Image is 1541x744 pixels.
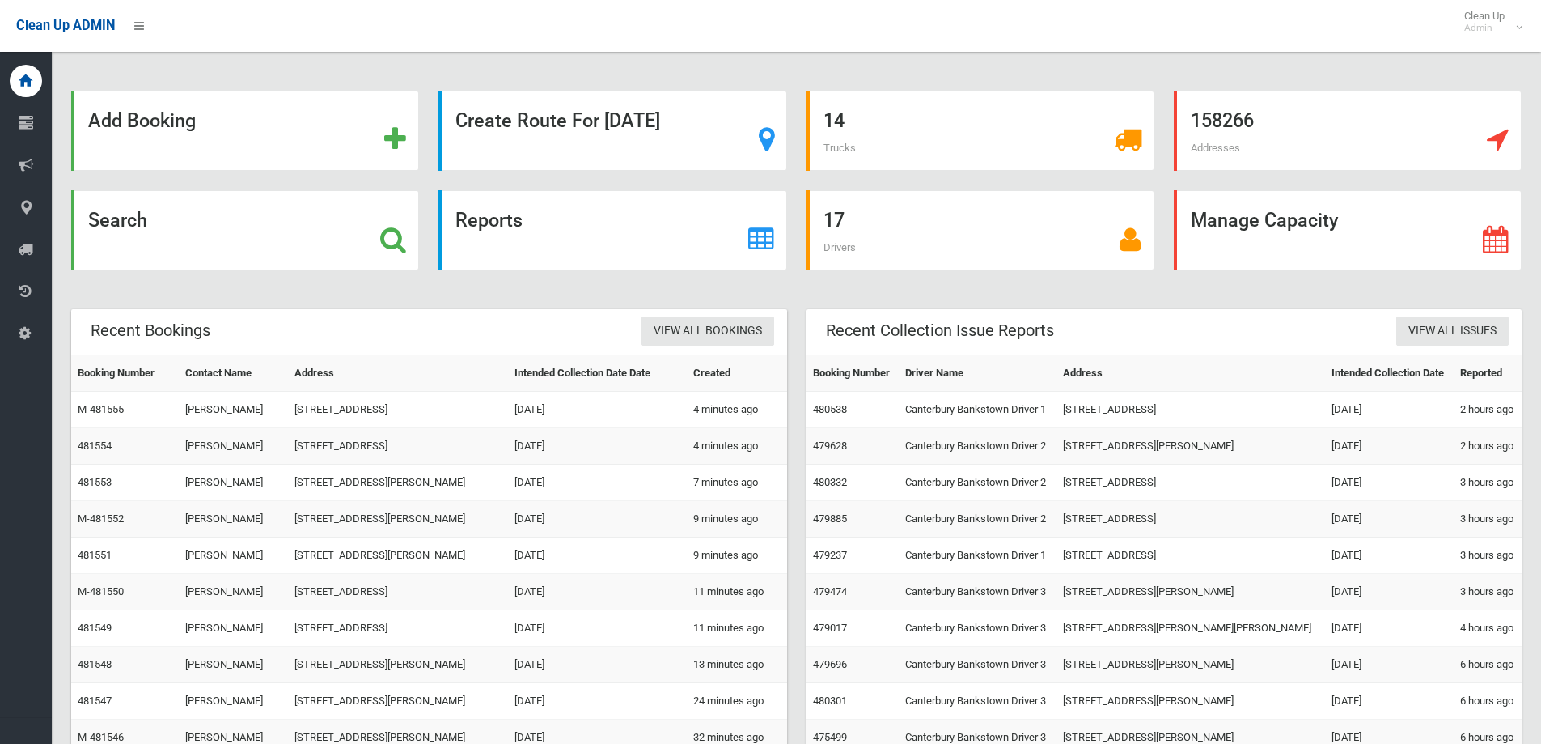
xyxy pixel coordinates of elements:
[78,403,124,415] a: M-481555
[78,622,112,634] a: 481549
[899,465,1056,501] td: Canterbury Bankstown Driver 2
[16,18,115,33] span: Clean Up ADMIN
[1454,610,1522,647] td: 4 hours ago
[508,501,687,538] td: [DATE]
[438,91,786,171] a: Create Route For [DATE]
[288,574,508,610] td: [STREET_ADDRESS]
[1325,574,1454,610] td: [DATE]
[813,622,847,634] a: 479017
[78,585,124,597] a: M-481550
[687,538,787,574] td: 9 minutes ago
[899,538,1056,574] td: Canterbury Bankstown Driver 1
[288,610,508,647] td: [STREET_ADDRESS]
[508,428,687,465] td: [DATE]
[1191,109,1254,132] strong: 158266
[687,501,787,538] td: 9 minutes ago
[1056,392,1325,428] td: [STREET_ADDRESS]
[1464,22,1505,34] small: Admin
[813,440,847,452] a: 479628
[813,695,847,707] a: 480301
[687,610,787,647] td: 11 minutes ago
[1056,683,1325,720] td: [STREET_ADDRESS][PERSON_NAME]
[508,683,687,720] td: [DATE]
[899,428,1056,465] td: Canterbury Bankstown Driver 2
[179,355,287,392] th: Contact Name
[899,355,1056,392] th: Driver Name
[508,538,687,574] td: [DATE]
[1325,683,1454,720] td: [DATE]
[1056,574,1325,610] td: [STREET_ADDRESS][PERSON_NAME]
[687,465,787,501] td: 7 minutes ago
[1056,428,1325,465] td: [STREET_ADDRESS][PERSON_NAME]
[455,209,523,232] strong: Reports
[1454,392,1522,428] td: 2 hours ago
[1454,428,1522,465] td: 2 hours ago
[508,355,687,392] th: Intended Collection Date Date
[813,549,847,561] a: 479237
[179,465,287,501] td: [PERSON_NAME]
[813,658,847,670] a: 479696
[687,428,787,465] td: 4 minutes ago
[508,574,687,610] td: [DATE]
[179,683,287,720] td: [PERSON_NAME]
[813,585,847,597] a: 479474
[508,392,687,428] td: [DATE]
[508,465,687,501] td: [DATE]
[1325,610,1454,647] td: [DATE]
[288,392,508,428] td: [STREET_ADDRESS]
[1325,538,1454,574] td: [DATE]
[1396,317,1509,346] a: View All Issues
[806,190,1154,270] a: 17 Drivers
[179,574,287,610] td: [PERSON_NAME]
[71,190,419,270] a: Search
[899,610,1056,647] td: Canterbury Bankstown Driver 3
[71,355,179,392] th: Booking Number
[823,209,845,232] strong: 17
[823,142,856,154] span: Trucks
[78,476,112,488] a: 481553
[288,501,508,538] td: [STREET_ADDRESS][PERSON_NAME]
[806,91,1154,171] a: 14 Trucks
[899,392,1056,428] td: Canterbury Bankstown Driver 1
[1174,91,1522,171] a: 158266 Addresses
[1454,501,1522,538] td: 3 hours ago
[1056,538,1325,574] td: [STREET_ADDRESS]
[1056,647,1325,683] td: [STREET_ADDRESS][PERSON_NAME]
[1325,465,1454,501] td: [DATE]
[899,501,1056,538] td: Canterbury Bankstown Driver 2
[687,392,787,428] td: 4 minutes ago
[78,549,112,561] a: 481551
[1325,647,1454,683] td: [DATE]
[806,355,899,392] th: Booking Number
[288,647,508,683] td: [STREET_ADDRESS][PERSON_NAME]
[179,428,287,465] td: [PERSON_NAME]
[813,403,847,415] a: 480538
[78,658,112,670] a: 481548
[288,465,508,501] td: [STREET_ADDRESS][PERSON_NAME]
[179,610,287,647] td: [PERSON_NAME]
[806,315,1073,346] header: Recent Collection Issue Reports
[641,317,774,346] a: View All Bookings
[455,109,660,132] strong: Create Route For [DATE]
[288,428,508,465] td: [STREET_ADDRESS]
[1325,355,1454,392] th: Intended Collection Date
[1454,647,1522,683] td: 6 hours ago
[179,392,287,428] td: [PERSON_NAME]
[1454,355,1522,392] th: Reported
[813,476,847,488] a: 480332
[687,647,787,683] td: 13 minutes ago
[687,574,787,610] td: 11 minutes ago
[1325,501,1454,538] td: [DATE]
[899,647,1056,683] td: Canterbury Bankstown Driver 3
[1056,355,1325,392] th: Address
[1325,428,1454,465] td: [DATE]
[1454,683,1522,720] td: 6 hours ago
[78,512,124,525] a: M-481552
[687,683,787,720] td: 24 minutes ago
[288,355,508,392] th: Address
[71,91,419,171] a: Add Booking
[1056,501,1325,538] td: [STREET_ADDRESS]
[1456,10,1521,34] span: Clean Up
[1191,142,1240,154] span: Addresses
[78,731,124,743] a: M-481546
